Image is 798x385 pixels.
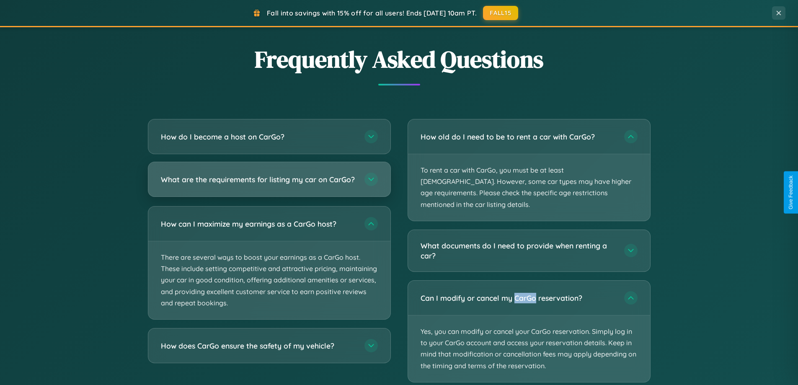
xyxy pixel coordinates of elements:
[161,174,356,185] h3: What are the requirements for listing my car on CarGo?
[161,219,356,229] h3: How can I maximize my earnings as a CarGo host?
[148,241,390,319] p: There are several ways to boost your earnings as a CarGo host. These include setting competitive ...
[788,176,794,209] div: Give Feedback
[483,6,518,20] button: FALL15
[421,293,616,303] h3: Can I modify or cancel my CarGo reservation?
[148,43,651,75] h2: Frequently Asked Questions
[161,341,356,351] h3: How does CarGo ensure the safety of my vehicle?
[408,154,650,221] p: To rent a car with CarGo, you must be at least [DEMOGRAPHIC_DATA]. However, some car types may ha...
[421,132,616,142] h3: How old do I need to be to rent a car with CarGo?
[161,132,356,142] h3: How do I become a host on CarGo?
[421,240,616,261] h3: What documents do I need to provide when renting a car?
[408,315,650,382] p: Yes, you can modify or cancel your CarGo reservation. Simply log in to your CarGo account and acc...
[267,9,477,17] span: Fall into savings with 15% off for all users! Ends [DATE] 10am PT.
